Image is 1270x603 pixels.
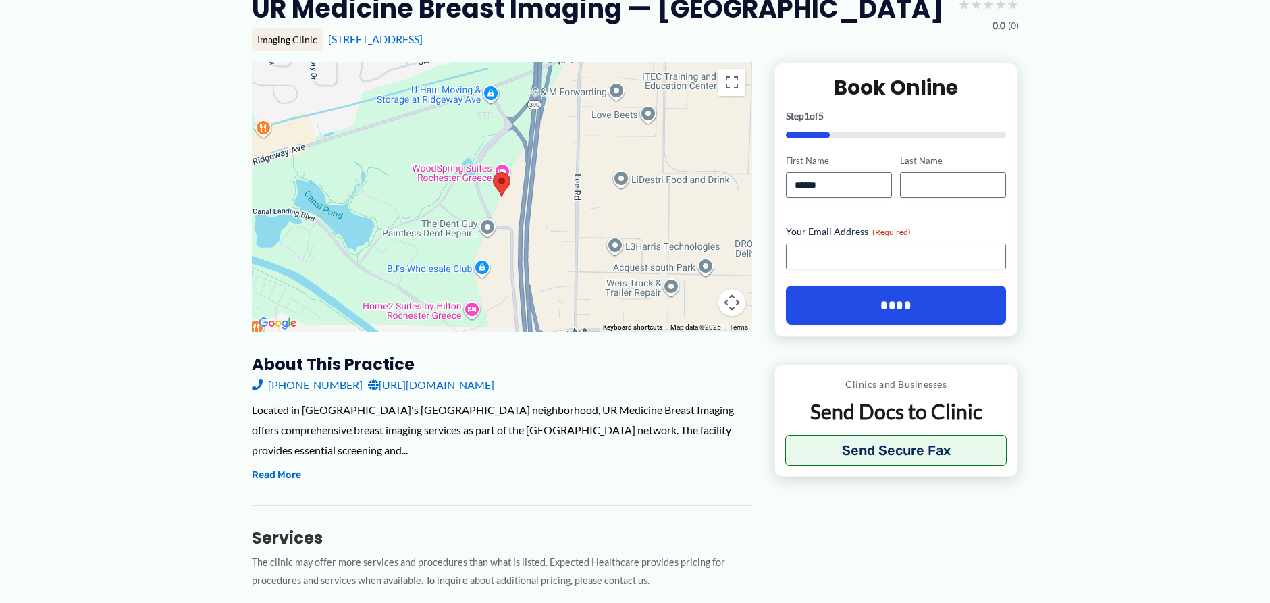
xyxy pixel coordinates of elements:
a: [URL][DOMAIN_NAME] [368,375,494,395]
span: (Required) [872,227,911,237]
a: [STREET_ADDRESS] [328,32,423,45]
img: Google [255,315,300,332]
span: 5 [818,110,824,122]
h2: Book Online [786,74,1007,101]
button: Send Secure Fax [785,435,1007,466]
span: (0) [1008,17,1019,34]
button: Keyboard shortcuts [603,323,662,332]
button: Toggle fullscreen view [718,69,745,96]
h3: About this practice [252,354,752,375]
a: [PHONE_NUMBER] [252,375,363,395]
span: 0.0 [993,17,1005,34]
button: Read More [252,467,301,483]
label: First Name [786,155,892,167]
div: Imaging Clinic [252,28,323,51]
span: Map data ©2025 [670,323,721,331]
p: The clinic may offer more services and procedures than what is listed. Expected Healthcare provid... [252,554,752,590]
p: Send Docs to Clinic [785,398,1007,425]
a: Terms (opens in new tab) [729,323,748,331]
p: Step of [786,111,1007,121]
p: Clinics and Businesses [785,375,1007,393]
label: Last Name [900,155,1006,167]
div: Located in [GEOGRAPHIC_DATA]'s [GEOGRAPHIC_DATA] neighborhood, UR Medicine Breast Imaging offers ... [252,400,752,460]
h3: Services [252,527,752,548]
button: Map camera controls [718,289,745,316]
a: Open this area in Google Maps (opens a new window) [255,315,300,332]
span: 1 [804,110,810,122]
label: Your Email Address [786,225,1007,238]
